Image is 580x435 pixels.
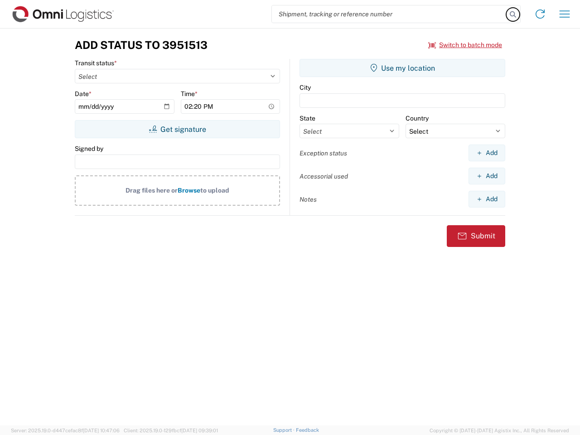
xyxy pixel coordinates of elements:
[124,428,218,433] span: Client: 2025.19.0-129fbcf
[83,428,120,433] span: [DATE] 10:47:06
[200,187,229,194] span: to upload
[178,187,200,194] span: Browse
[469,168,505,184] button: Add
[75,145,103,153] label: Signed by
[469,145,505,161] button: Add
[11,428,120,433] span: Server: 2025.19.0-d447cefac8f
[75,59,117,67] label: Transit status
[75,90,92,98] label: Date
[447,225,505,247] button: Submit
[300,83,311,92] label: City
[126,187,178,194] span: Drag files here or
[181,428,218,433] span: [DATE] 09:39:01
[406,114,429,122] label: Country
[300,172,348,180] label: Accessorial used
[75,39,208,52] h3: Add Status to 3951513
[272,5,507,23] input: Shipment, tracking or reference number
[469,191,505,208] button: Add
[75,120,280,138] button: Get signature
[300,195,317,203] label: Notes
[300,114,315,122] label: State
[273,427,296,433] a: Support
[430,426,569,435] span: Copyright © [DATE]-[DATE] Agistix Inc., All Rights Reserved
[181,90,198,98] label: Time
[296,427,319,433] a: Feedback
[428,38,502,53] button: Switch to batch mode
[300,149,347,157] label: Exception status
[300,59,505,77] button: Use my location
